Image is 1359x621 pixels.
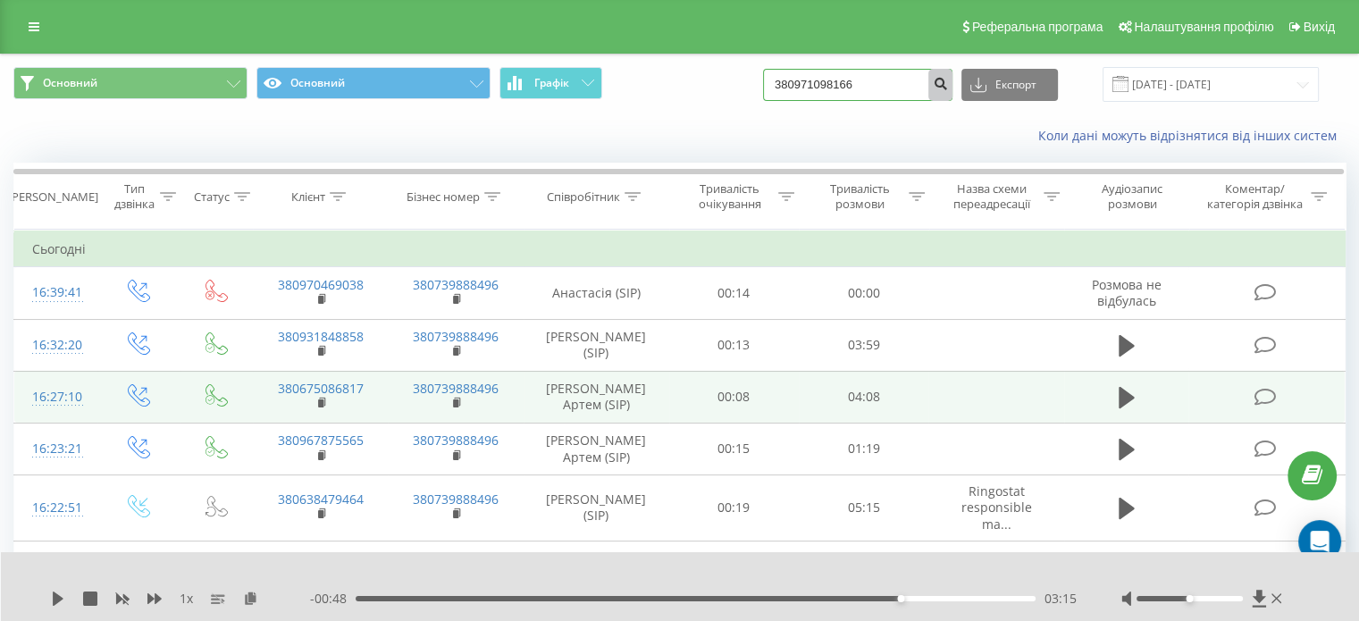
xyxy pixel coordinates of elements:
[413,380,499,397] a: 380739888496
[413,328,499,345] a: 380739888496
[534,77,569,89] span: Графік
[524,541,669,592] td: Анастасія (SIP)
[278,276,364,293] a: 380970469038
[1044,590,1077,608] span: 03:15
[524,267,669,319] td: Анастасія (SIP)
[1080,181,1185,212] div: Аудіозапис розмови
[799,423,928,474] td: 01:19
[278,432,364,449] a: 380967875565
[32,275,80,310] div: 16:39:41
[32,432,80,466] div: 16:23:21
[669,423,799,474] td: 00:15
[180,590,193,608] span: 1 x
[669,475,799,541] td: 00:19
[972,20,1103,34] span: Реферальна програма
[291,189,325,205] div: Клієнт
[547,189,620,205] div: Співробітник
[669,541,799,592] td: 00:23
[669,371,799,423] td: 00:08
[8,189,98,205] div: [PERSON_NAME]
[413,276,499,293] a: 380739888496
[1134,20,1273,34] span: Налаштування профілю
[1092,276,1162,309] span: Розмова не відбулась
[43,76,97,90] span: Основний
[524,423,669,474] td: [PERSON_NAME] Артем (SIP)
[194,189,230,205] div: Статус
[1186,595,1193,602] div: Accessibility label
[669,267,799,319] td: 00:14
[413,491,499,508] a: 380739888496
[14,231,1346,267] td: Сьогодні
[32,328,80,363] div: 16:32:20
[278,550,364,566] a: 380669905795
[32,491,80,525] div: 16:22:51
[945,181,1039,212] div: Назва схеми переадресації
[413,432,499,449] a: 380739888496
[685,181,775,212] div: Тривалість очікування
[799,371,928,423] td: 04:08
[961,69,1058,101] button: Експорт
[1298,520,1341,563] div: Open Intercom Messenger
[799,267,928,319] td: 00:00
[407,189,480,205] div: Бізнес номер
[524,371,669,423] td: [PERSON_NAME] Артем (SIP)
[278,328,364,345] a: 380931848858
[1038,127,1346,144] a: Коли дані можуть відрізнятися вiд інших систем
[278,491,364,508] a: 380638479464
[32,380,80,415] div: 16:27:10
[413,550,499,566] a: 380739888496
[278,380,364,397] a: 380675086817
[32,550,80,584] div: 16:22:07
[669,319,799,371] td: 00:13
[1202,181,1306,212] div: Коментар/категорія дзвінка
[524,475,669,541] td: [PERSON_NAME] (SIP)
[799,475,928,541] td: 05:15
[524,319,669,371] td: [PERSON_NAME] (SIP)
[1304,20,1335,34] span: Вихід
[310,590,356,608] span: - 00:48
[13,67,247,99] button: Основний
[815,181,904,212] div: Тривалість розмови
[256,67,491,99] button: Основний
[499,67,602,99] button: Графік
[113,181,155,212] div: Тип дзвінка
[897,595,904,602] div: Accessibility label
[799,541,928,592] td: 06:15
[799,319,928,371] td: 03:59
[961,483,1032,532] span: Ringostat responsible ma...
[763,69,952,101] input: Пошук за номером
